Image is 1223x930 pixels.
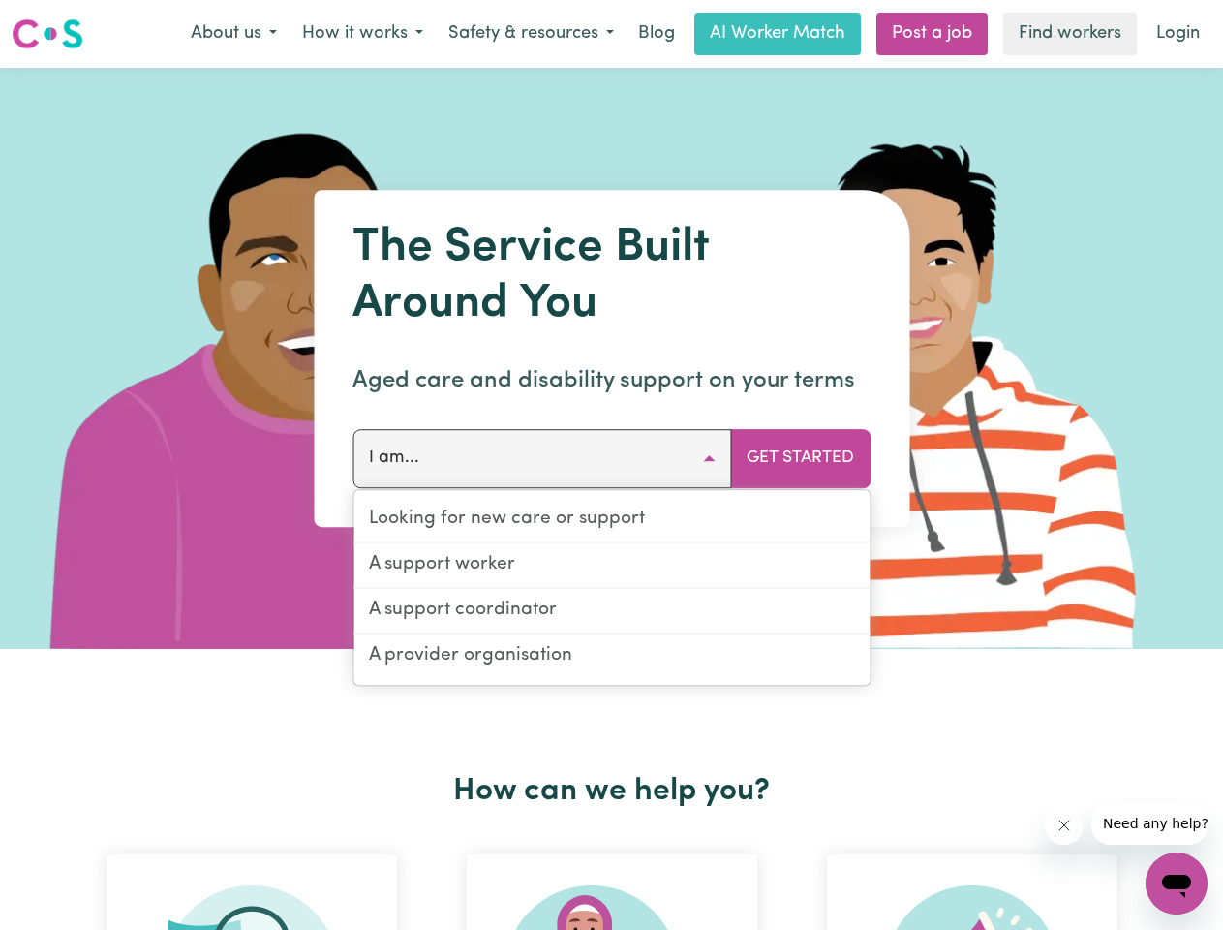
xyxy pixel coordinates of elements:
[352,489,871,686] div: I am...
[1145,13,1211,55] a: Login
[1146,852,1208,914] iframe: Button to launch messaging window
[694,13,861,55] a: AI Worker Match
[353,635,870,678] a: A provider organisation
[730,429,871,487] button: Get Started
[436,14,627,54] button: Safety & resources
[627,13,687,55] a: Blog
[1091,802,1208,845] iframe: Message from company
[353,589,870,635] a: A support coordinator
[1045,806,1084,845] iframe: Close message
[12,12,83,56] a: Careseekers logo
[876,13,988,55] a: Post a job
[72,773,1152,810] h2: How can we help you?
[353,498,870,543] a: Looking for new care or support
[352,429,731,487] button: I am...
[178,14,290,54] button: About us
[290,14,436,54] button: How it works
[353,543,870,589] a: A support worker
[12,16,83,51] img: Careseekers logo
[352,363,871,398] p: Aged care and disability support on your terms
[352,221,871,332] h1: The Service Built Around You
[12,14,117,29] span: Need any help?
[1003,13,1137,55] a: Find workers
